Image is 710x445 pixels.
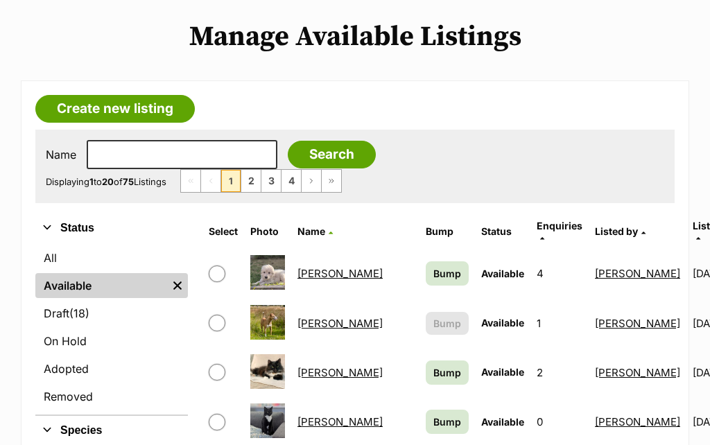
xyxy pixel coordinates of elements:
span: First page [181,170,200,192]
a: Name [297,225,333,237]
strong: 75 [123,176,134,187]
a: Last page [322,170,341,192]
a: Enquiries [537,220,582,243]
nav: Pagination [180,169,342,193]
a: [PERSON_NAME] [297,317,383,330]
span: Page 1 [221,170,241,192]
a: Page 3 [261,170,281,192]
strong: 1 [89,176,94,187]
a: [PERSON_NAME] [297,366,383,379]
a: Available [35,273,167,298]
span: Available [481,416,524,428]
span: Bump [433,316,461,331]
span: Bump [433,415,461,429]
span: Name [297,225,325,237]
a: Page 4 [282,170,301,192]
span: translation missing: en.admin.listings.index.attributes.enquiries [537,220,582,232]
td: 2 [531,349,588,396]
button: Bump [426,312,469,335]
th: Photo [245,215,291,248]
button: Species [35,421,188,439]
a: Draft [35,301,188,326]
a: Listed by [595,225,646,237]
a: Create new listing [35,95,195,123]
a: Bump [426,261,469,286]
a: Removed [35,384,188,409]
span: Available [481,366,524,378]
th: Select [203,215,243,248]
div: Status [35,243,188,415]
a: [PERSON_NAME] [595,366,680,379]
a: [PERSON_NAME] [595,317,680,330]
a: On Hold [35,329,188,354]
a: [PERSON_NAME] [595,415,680,428]
button: Status [35,219,188,237]
span: (18) [69,305,89,322]
a: [PERSON_NAME] [297,415,383,428]
span: Bump [433,266,461,281]
a: [PERSON_NAME] [595,267,680,280]
a: [PERSON_NAME] [297,267,383,280]
td: 4 [531,250,588,297]
a: All [35,245,188,270]
th: Status [476,215,530,248]
a: Bump [426,410,469,434]
input: Search [288,141,376,168]
span: Listed by [595,225,638,237]
td: 1 [531,299,588,347]
a: Bump [426,360,469,385]
a: Page 2 [241,170,261,192]
span: Previous page [201,170,220,192]
strong: 20 [102,176,114,187]
label: Name [46,148,76,161]
span: Available [481,268,524,279]
span: Displaying to of Listings [46,176,166,187]
a: Next page [302,170,321,192]
a: Adopted [35,356,188,381]
span: Available [481,317,524,329]
th: Bump [420,215,474,248]
span: Bump [433,365,461,380]
a: Remove filter [167,273,188,298]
